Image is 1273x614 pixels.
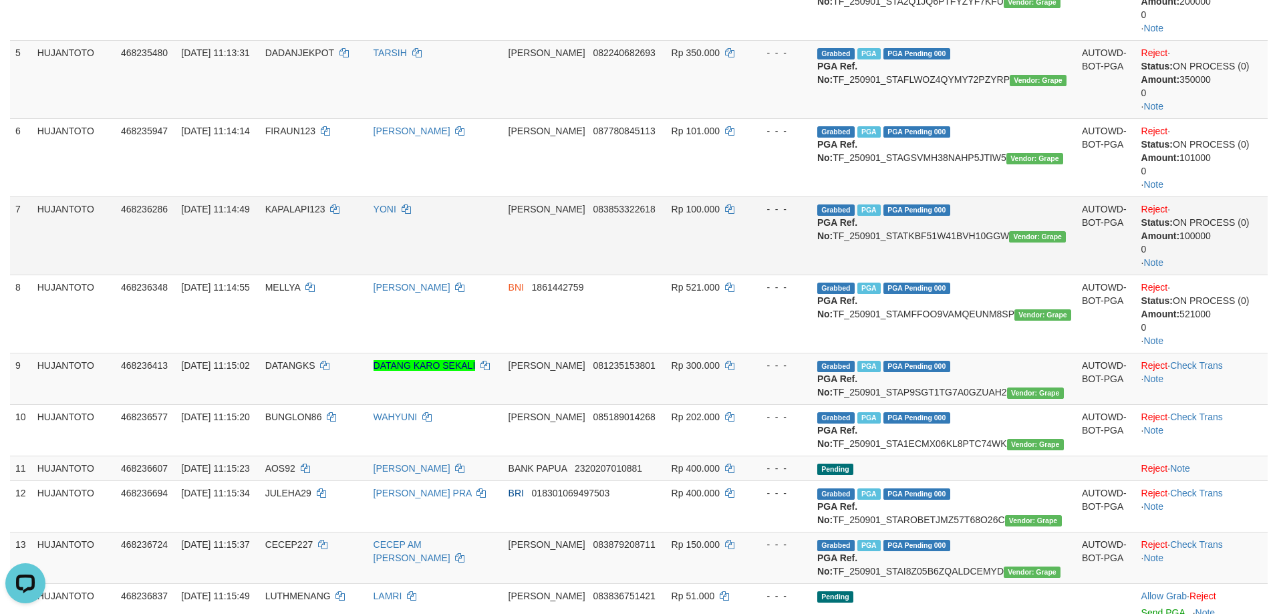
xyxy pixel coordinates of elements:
span: Vendor URL: https://settle31.1velocity.biz [1006,153,1063,164]
td: HUJANTOTO [32,480,116,532]
a: Note [1143,101,1163,112]
td: · · [1136,275,1268,353]
a: Reject [1141,47,1168,58]
div: - - - [754,589,807,603]
a: Check Trans [1170,539,1223,550]
span: [DATE] 11:14:14 [181,126,249,136]
span: Grabbed [817,488,855,500]
span: Grabbed [817,412,855,424]
div: - - - [754,486,807,500]
span: [PERSON_NAME] [509,539,585,550]
span: Rp 400.000 [672,488,720,498]
a: [PERSON_NAME] [374,282,450,293]
span: PGA Pending [883,204,950,216]
span: PGA Pending [883,540,950,551]
td: · · [1136,532,1268,583]
span: Vendor URL: https://settle31.1velocity.biz [1009,231,1066,243]
b: PGA Ref. No: [817,425,857,449]
span: Pending [817,591,853,603]
td: · · [1136,118,1268,196]
span: Copy 083853322618 to clipboard [593,204,655,214]
b: PGA Ref. No: [817,553,857,577]
td: AUTOWD-BOT-PGA [1077,532,1136,583]
td: TF_250901_STAGSVMH38NAHP5JTIW5 [812,118,1077,196]
td: TF_250901_STATKBF51W41BVH10GGW [812,196,1077,275]
td: · · [1136,480,1268,532]
td: AUTOWD-BOT-PGA [1077,275,1136,353]
td: 5 [10,40,32,118]
a: Note [1143,179,1163,190]
span: Copy 081235153801 to clipboard [593,360,655,371]
div: - - - [754,281,807,294]
td: TF_250901_STAROBETJMZ57T68O26C [812,480,1077,532]
a: Note [1143,257,1163,268]
a: Check Trans [1170,412,1223,422]
div: - - - [754,538,807,551]
a: LAMRI [374,591,402,601]
a: Reject [1141,282,1168,293]
span: FIRAUN123 [265,126,315,136]
b: PGA Ref. No: [817,217,857,241]
span: Copy 085189014268 to clipboard [593,412,655,422]
td: 12 [10,480,32,532]
b: Status: [1141,217,1173,228]
a: [PERSON_NAME] [374,126,450,136]
td: TF_250901_STAFLWOZ4QYMY72PZYRP [812,40,1077,118]
span: BANK PAPUA [509,463,567,474]
td: AUTOWD-BOT-PGA [1077,480,1136,532]
a: DATANG KARO SEKALI [374,360,476,371]
span: Copy 083879208711 to clipboard [593,539,655,550]
span: PGA Pending [883,412,950,424]
td: · · [1136,40,1268,118]
td: HUJANTOTO [32,456,116,480]
td: AUTOWD-BOT-PGA [1077,196,1136,275]
b: PGA Ref. No: [817,501,857,525]
div: - - - [754,202,807,216]
span: JULEHA29 [265,488,311,498]
span: [DATE] 11:15:34 [181,488,249,498]
a: Reject [1141,488,1168,498]
span: Vendor URL: https://settle31.1velocity.biz [1007,388,1064,399]
td: 11 [10,456,32,480]
span: Grabbed [817,204,855,216]
span: [DATE] 11:15:37 [181,539,249,550]
td: · · [1136,404,1268,456]
td: 9 [10,353,32,404]
a: Reject [1141,539,1168,550]
div: - - - [754,359,807,372]
span: [DATE] 11:15:20 [181,412,249,422]
span: [PERSON_NAME] [509,126,585,136]
td: 7 [10,196,32,275]
td: AUTOWD-BOT-PGA [1077,404,1136,456]
a: Reject [1141,463,1168,474]
td: HUJANTOTO [32,196,116,275]
td: TF_250901_STAMFFOO9VAMQEUNM8SP [812,275,1077,353]
div: - - - [754,462,807,475]
a: Note [1143,23,1163,33]
span: Rp 150.000 [672,539,720,550]
span: BUNGLON86 [265,412,322,422]
a: Reject [1141,412,1168,422]
span: Copy 083836751421 to clipboard [593,591,655,601]
a: YONI [374,204,396,214]
td: HUJANTOTO [32,40,116,118]
a: [PERSON_NAME] [374,463,450,474]
span: 468235480 [121,47,168,58]
a: Note [1143,553,1163,563]
span: Rp 400.000 [672,463,720,474]
td: 13 [10,532,32,583]
b: PGA Ref. No: [817,61,857,85]
span: PGA Pending [883,126,950,138]
span: Vendor URL: https://settle31.1velocity.biz [1007,439,1064,450]
span: Copy 2320207010881 to clipboard [575,463,642,474]
span: Copy 1861442759 to clipboard [532,282,584,293]
span: DADANJEKPOT [265,47,334,58]
span: [DATE] 11:15:23 [181,463,249,474]
div: - - - [754,46,807,59]
span: LUTHMENANG [265,591,331,601]
td: HUJANTOTO [32,275,116,353]
span: Rp 100.000 [672,204,720,214]
span: [DATE] 11:14:49 [181,204,249,214]
span: Grabbed [817,540,855,551]
span: 468236413 [121,360,168,371]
